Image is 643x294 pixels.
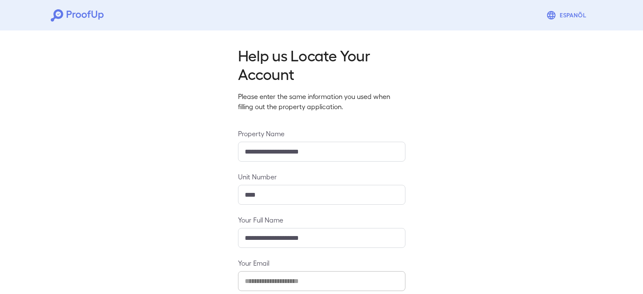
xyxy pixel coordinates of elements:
[543,7,592,24] button: Espanõl
[238,215,405,225] label: Your Full Name
[238,91,405,112] p: Please enter the same information you used when filling out the property application.
[238,129,405,138] label: Property Name
[238,172,405,181] label: Unit Number
[238,258,405,268] label: Your Email
[238,46,405,83] h2: Help us Locate Your Account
